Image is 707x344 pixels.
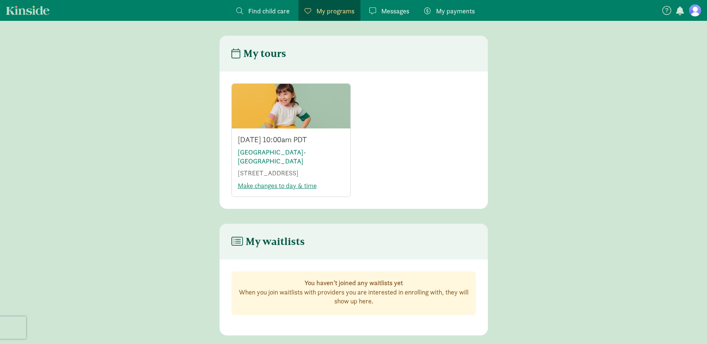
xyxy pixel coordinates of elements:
a: Make changes to day & time [238,181,317,190]
span: Messages [381,6,409,16]
p: [STREET_ADDRESS] [238,169,344,178]
p: When you join waitlists with providers you are interested in enrolling with, they will show up here. [238,288,470,306]
a: Kinside [6,6,50,15]
span: My programs [316,6,354,16]
strong: You haven’t joined any waitlists yet [304,278,403,287]
p: [DATE] 10:00am PDT [238,134,344,145]
span: Find child care [248,6,290,16]
h4: My tours [231,48,286,60]
a: [GEOGRAPHIC_DATA]- [GEOGRAPHIC_DATA] [238,148,306,165]
h4: My waitlists [231,236,305,248]
span: My payments [436,6,475,16]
